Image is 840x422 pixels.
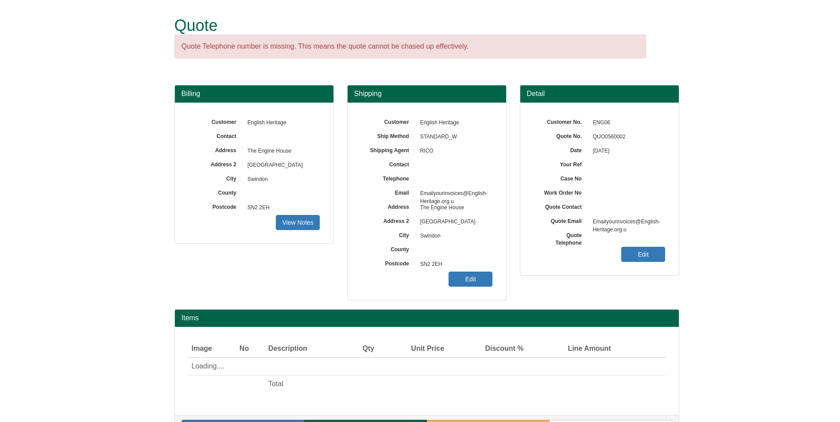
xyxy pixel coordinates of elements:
[416,187,493,201] span: Emailyourinvoices@English-Heritage.org.u
[378,340,448,358] th: Unit Price
[354,90,499,98] h3: Shipping
[416,116,493,130] span: English Heritage
[188,144,243,154] label: Address
[188,340,236,358] th: Image
[588,215,666,229] span: Emailyourinvoices@English-Heritage.org.u
[361,215,416,225] label: Address 2
[361,116,416,126] label: Customer
[174,17,646,35] h1: Quote
[534,130,588,140] label: Quote No.
[243,144,320,158] span: The Engine House
[416,144,493,158] span: RICO
[534,116,588,126] label: Customer No.
[448,340,527,358] th: Discount %
[534,158,588,169] label: Your Ref
[265,340,345,358] th: Description
[621,247,665,262] a: Edit
[534,229,588,247] label: Quote Telephone
[416,215,493,229] span: [GEOGRAPHIC_DATA]
[188,201,243,211] label: Postcode
[188,173,243,183] label: City
[361,187,416,197] label: Email
[243,201,320,215] span: SN2 2EH
[534,201,588,211] label: Quote Contact
[182,90,327,98] h3: Billing
[361,144,416,154] label: Shipping Agent
[276,215,320,230] a: View Notes
[534,187,588,197] label: Work Order No
[588,130,666,144] span: QUO0560002
[188,116,243,126] label: Customer
[345,340,378,358] th: Qty
[243,158,320,173] span: [GEOGRAPHIC_DATA]
[534,173,588,183] label: Case No
[188,158,243,169] label: Address 2
[361,201,416,211] label: Address
[534,144,588,154] label: Date
[243,173,320,187] span: Swindon
[527,340,615,358] th: Line Amount
[534,215,588,225] label: Quote Email
[188,187,243,197] label: County
[188,130,243,140] label: Contact
[527,90,672,98] h3: Detail
[416,257,493,272] span: SN2 2EH
[188,357,615,375] td: Loading....
[416,130,493,144] span: STANDARD_W
[236,340,265,358] th: No
[361,243,416,253] label: County
[416,229,493,243] span: Swindon
[361,173,416,183] label: Telephone
[588,116,666,130] span: ENG06
[361,158,416,169] label: Contact
[265,376,345,393] td: Total
[588,144,666,158] span: [DATE]
[416,201,493,215] span: The Engine House
[449,272,492,287] a: Edit
[174,35,646,59] div: Quote Telephone number is missing. This means the quote cannot be chased up effectively.
[361,229,416,239] label: City
[243,116,320,130] span: English Heritage
[182,314,672,322] h2: Items
[361,130,416,140] label: Ship Method
[361,257,416,268] label: Postcode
